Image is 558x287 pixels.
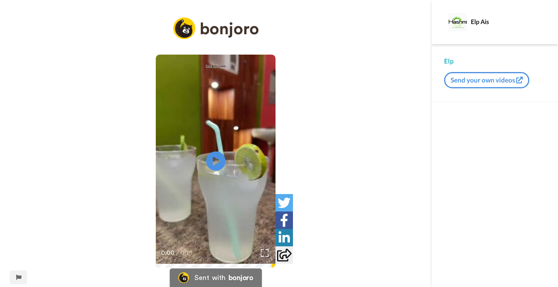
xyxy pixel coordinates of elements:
span: 0:00 [161,248,175,258]
img: Full screen [261,249,269,257]
button: Send your own videos [444,72,529,88]
div: Elp [444,57,546,66]
div: Elp Ais [471,18,545,25]
img: Profile Image [448,13,467,31]
img: logo_full.png [173,17,258,40]
span: 0:19 [181,248,194,258]
a: Bonjoro LogoSent withbonjoro [170,268,262,287]
img: Bonjoro Logo [178,272,189,283]
div: bonjoro [229,274,253,281]
span: / [176,248,179,258]
div: Sent with [195,274,226,281]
